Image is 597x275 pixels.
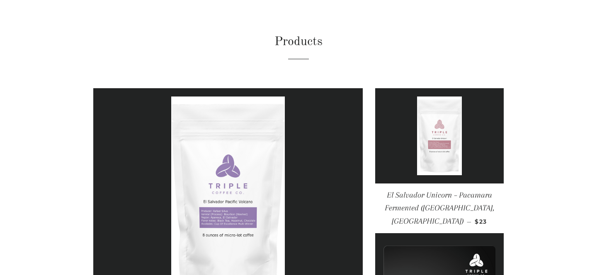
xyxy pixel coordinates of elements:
img: El Salvador Unicorn – Pacamara Fermented (Chalatenango, El Salvador) [417,96,462,175]
span: El Salvador Unicorn – Pacamara Fermented ([GEOGRAPHIC_DATA], [GEOGRAPHIC_DATA]) [385,191,494,226]
span: $23 [475,218,487,225]
span: — [467,218,471,225]
a: El Salvador Unicorn – Pacamara Fermented ([GEOGRAPHIC_DATA], [GEOGRAPHIC_DATA]) — $23 [375,183,504,233]
a: El Salvador Unicorn – Pacamara Fermented (Chalatenango, El Salvador) [375,88,504,183]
